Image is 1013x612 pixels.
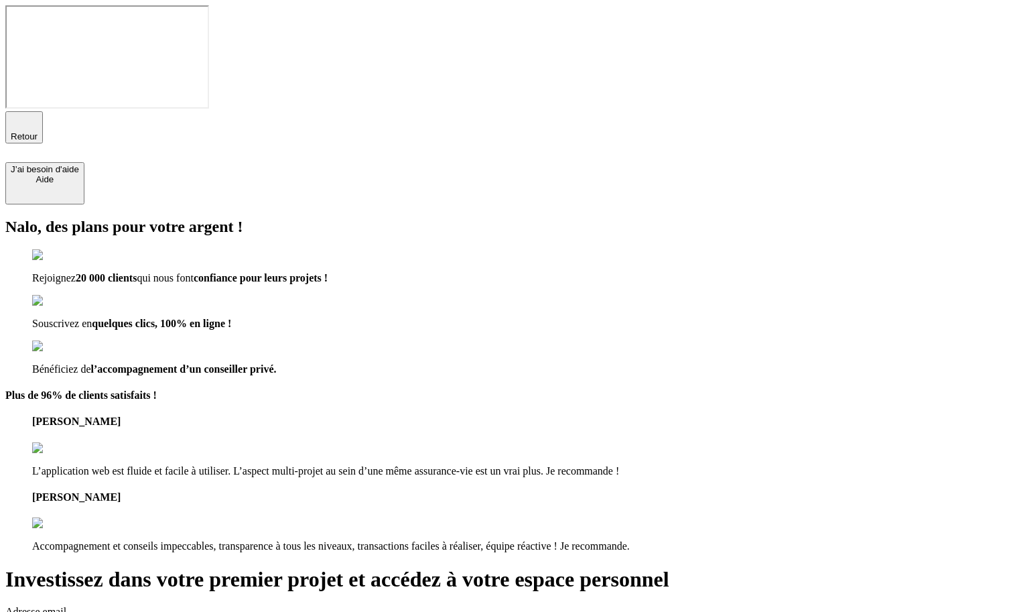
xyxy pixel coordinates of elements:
[32,318,92,329] span: Souscrivez en
[32,465,1008,477] p: L’application web est fluide et facile à utiliser. L’aspect multi-projet au sein d’une même assur...
[5,218,1008,236] h2: Nalo, des plans pour votre argent !
[194,272,328,284] span: confiance pour leurs projets !
[32,249,90,261] img: checkmark
[32,295,90,307] img: checkmark
[32,363,91,375] span: Bénéficiez de
[32,540,1008,552] p: Accompagnement et conseils impeccables, transparence à tous les niveaux, transactions faciles à r...
[32,341,90,353] img: checkmark
[5,567,1008,592] h1: Investissez dans votre premier projet et accédez à votre espace personnel
[11,164,79,174] div: J’ai besoin d'aide
[92,318,231,329] span: quelques clics, 100% en ligne !
[32,517,98,530] img: reviews stars
[137,272,193,284] span: qui nous font
[5,162,84,204] button: J’ai besoin d'aideAide
[32,491,1008,503] h4: [PERSON_NAME]
[32,442,98,454] img: reviews stars
[11,131,38,141] span: Retour
[32,416,1008,428] h4: [PERSON_NAME]
[76,272,137,284] span: 20 000 clients
[5,389,1008,402] h4: Plus de 96% de clients satisfaits !
[11,174,79,184] div: Aide
[5,111,43,143] button: Retour
[32,272,76,284] span: Rejoignez
[91,363,277,375] span: l’accompagnement d’un conseiller privé.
